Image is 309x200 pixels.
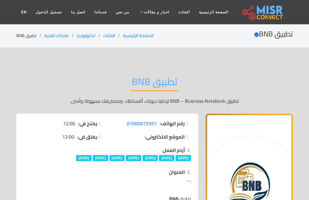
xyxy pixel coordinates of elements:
[127,120,157,127] a: 01000072951
[126,155,141,161] span: [DATE]
[143,155,158,161] span: [DATE]
[242,5,283,20] img: main.misr_connect
[78,120,97,127] strong: يفتح في:
[254,32,259,37] svg: Verified account
[194,6,233,18] a: الصفحة الرئيسية
[160,120,185,127] strong: رقم الهاتف:
[44,32,69,40] a: شركات تقنية
[163,146,185,155] strong: أيام العمل
[134,6,174,18] a: اخبار و مقالات
[17,6,32,18] a: EN
[93,155,108,161] span: [DATE]
[159,155,174,161] span: [DATE]
[31,6,66,18] a: تسجيل الدخول
[169,167,185,177] strong: العنوان
[145,133,185,140] strong: الموقع الالكتروني:
[76,155,92,161] span: [DATE]
[174,6,194,18] a: الفئات
[103,32,115,40] a: الفئات
[16,33,44,39] li: تطبيق BNB
[127,119,157,128] span: 01000072951
[144,9,169,15] span: اخبار و مقالات
[187,175,191,184] span: , ,
[77,32,95,40] a: تكنولوجيا
[77,133,97,140] strong: يغلق في:
[90,6,111,18] a: خدماتنا
[111,6,134,18] a: من نحن
[62,133,74,140] span: 12:00
[16,97,293,105] p: تطبيق BNB – Business Notebook لإدارة ديونك، أقساطك، ومصاريفك بسهولة وأمان.
[66,6,90,18] a: اتصل بنا
[130,76,179,91] h2: تطبيق BNB
[63,120,75,127] span: 12:00
[254,30,293,39] h2: تطبيق BNB
[123,32,153,40] a: الصفحة الرئيسية
[176,155,191,161] span: [DATE]
[109,155,125,161] span: [DATE]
